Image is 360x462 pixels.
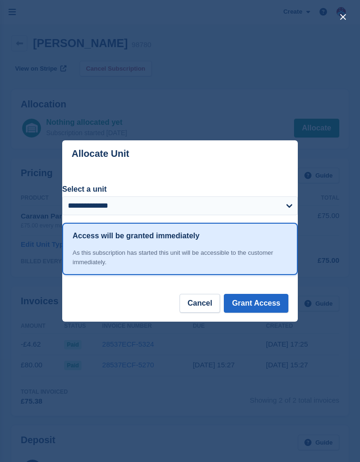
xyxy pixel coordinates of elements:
button: Grant Access [224,294,288,313]
button: close [335,9,351,24]
div: As this subscription has started this unit will be accessible to the customer immediately. [73,248,287,267]
button: Cancel [180,294,220,313]
label: Select a unit [62,184,298,195]
h1: Access will be granted immediately [73,230,199,242]
p: Allocate Unit [72,148,129,159]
